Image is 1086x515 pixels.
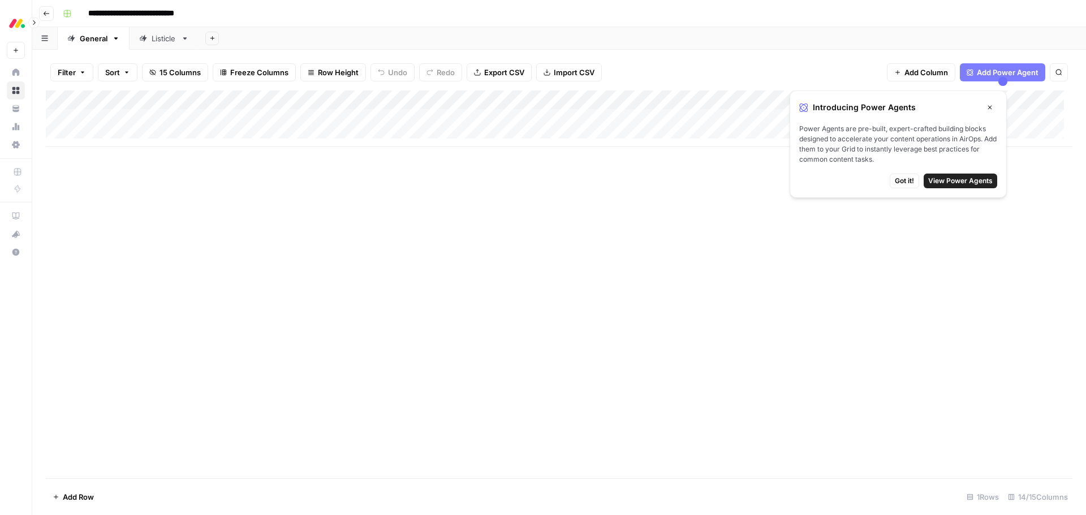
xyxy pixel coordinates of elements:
[318,67,359,78] span: Row Height
[890,174,919,188] button: Got it!
[7,225,25,243] button: What's new?
[142,63,208,81] button: 15 Columns
[80,33,107,44] div: General
[98,63,137,81] button: Sort
[960,63,1045,81] button: Add Power Agent
[437,67,455,78] span: Redo
[7,226,24,243] div: What's new?
[7,243,25,261] button: Help + Support
[924,174,997,188] button: View Power Agents
[105,67,120,78] span: Sort
[7,9,25,37] button: Workspace: Monday.com
[160,67,201,78] span: 15 Columns
[928,176,993,186] span: View Power Agents
[7,81,25,99] a: Browse
[7,63,25,81] a: Home
[7,136,25,154] a: Settings
[904,67,948,78] span: Add Column
[7,99,25,118] a: Your Data
[467,63,532,81] button: Export CSV
[58,27,130,50] a: General
[130,27,199,50] a: Listicle
[63,491,94,503] span: Add Row
[7,118,25,136] a: Usage
[370,63,415,81] button: Undo
[50,63,93,81] button: Filter
[7,13,27,33] img: Monday.com Logo
[152,33,176,44] div: Listicle
[962,488,1003,506] div: 1 Rows
[887,63,955,81] button: Add Column
[58,67,76,78] span: Filter
[895,176,914,186] span: Got it!
[213,63,296,81] button: Freeze Columns
[1003,488,1072,506] div: 14/15 Columns
[799,100,997,115] div: Introducing Power Agents
[300,63,366,81] button: Row Height
[977,67,1038,78] span: Add Power Agent
[7,207,25,225] a: AirOps Academy
[799,124,997,165] span: Power Agents are pre-built, expert-crafted building blocks designed to accelerate your content op...
[554,67,594,78] span: Import CSV
[388,67,407,78] span: Undo
[419,63,462,81] button: Redo
[230,67,288,78] span: Freeze Columns
[484,67,524,78] span: Export CSV
[46,488,101,506] button: Add Row
[536,63,602,81] button: Import CSV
